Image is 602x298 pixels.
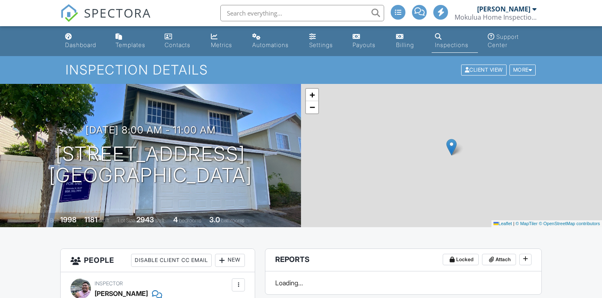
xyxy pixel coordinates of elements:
[455,13,536,21] div: Mokulua Home Inspections
[306,29,343,53] a: Settings
[60,215,77,224] div: 1998
[179,217,201,223] span: bedrooms
[432,29,478,53] a: Inspections
[488,33,519,48] div: Support Center
[161,29,201,53] a: Contacts
[396,41,414,48] div: Billing
[310,90,315,100] span: +
[95,280,123,287] span: Inspector
[61,249,255,272] h3: People
[435,41,468,48] div: Inspections
[493,221,512,226] a: Leaflet
[306,89,318,101] a: Zoom in
[461,65,507,76] div: Client View
[115,41,145,48] div: Templates
[220,5,384,21] input: Search everything...
[513,221,514,226] span: |
[484,29,541,53] a: Support Center
[66,63,536,77] h1: Inspection Details
[221,217,244,223] span: bathrooms
[306,101,318,113] a: Zoom out
[539,221,600,226] a: © OpenStreetMap contributors
[60,11,151,28] a: SPECTORA
[131,254,212,267] div: Disable Client CC Email
[309,41,333,48] div: Settings
[84,4,151,21] span: SPECTORA
[208,29,242,53] a: Metrics
[86,124,216,135] h3: [DATE] 8:00 am - 11:00 am
[509,65,536,76] div: More
[173,215,178,224] div: 4
[460,66,509,72] a: Client View
[62,29,106,53] a: Dashboard
[477,5,530,13] div: [PERSON_NAME]
[252,41,289,48] div: Automations
[60,4,78,22] img: The Best Home Inspection Software - Spectora
[349,29,386,53] a: Payouts
[209,215,220,224] div: 3.0
[215,254,245,267] div: New
[49,143,252,187] h1: [STREET_ADDRESS] [GEOGRAPHIC_DATA]
[118,217,135,223] span: Lot Size
[353,41,376,48] div: Payouts
[99,217,110,223] span: sq. ft.
[84,215,97,224] div: 1181
[446,139,457,156] img: Marker
[393,29,425,53] a: Billing
[65,41,96,48] div: Dashboard
[50,217,59,223] span: Built
[516,221,538,226] a: © MapTiler
[249,29,299,53] a: Automations (Basic)
[310,102,315,112] span: −
[112,29,155,53] a: Templates
[211,41,232,48] div: Metrics
[155,217,165,223] span: sq.ft.
[165,41,190,48] div: Contacts
[136,215,154,224] div: 2943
